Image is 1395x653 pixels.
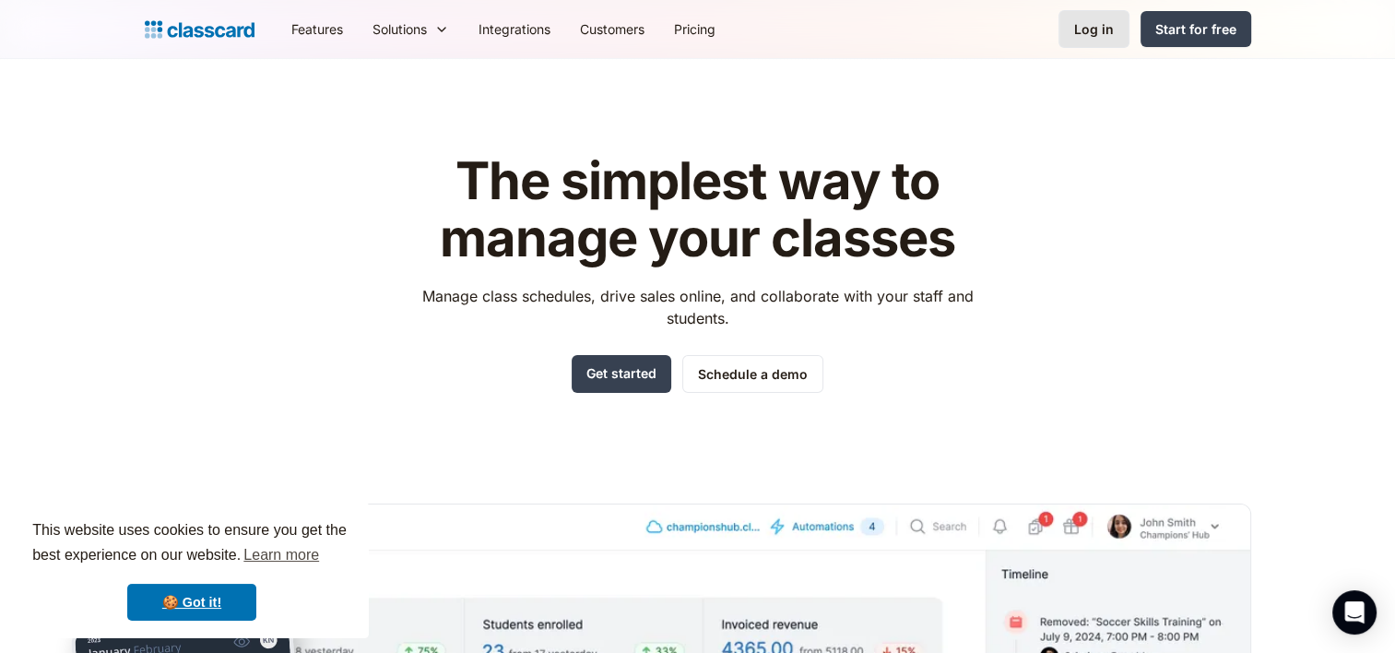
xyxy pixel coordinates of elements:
[682,355,823,393] a: Schedule a demo
[572,355,671,393] a: Get started
[405,285,990,329] p: Manage class schedules, drive sales online, and collaborate with your staff and students.
[1058,10,1129,48] a: Log in
[1155,19,1236,39] div: Start for free
[145,17,254,42] a: home
[15,502,369,638] div: cookieconsent
[464,8,565,50] a: Integrations
[32,519,351,569] span: This website uses cookies to ensure you get the best experience on our website.
[659,8,730,50] a: Pricing
[1332,590,1377,635] div: Open Intercom Messenger
[1141,11,1251,47] a: Start for free
[127,584,256,621] a: dismiss cookie message
[1074,19,1114,39] div: Log in
[372,19,427,39] div: Solutions
[277,8,358,50] a: Features
[358,8,464,50] div: Solutions
[405,153,990,267] h1: The simplest way to manage your classes
[565,8,659,50] a: Customers
[241,541,322,569] a: learn more about cookies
